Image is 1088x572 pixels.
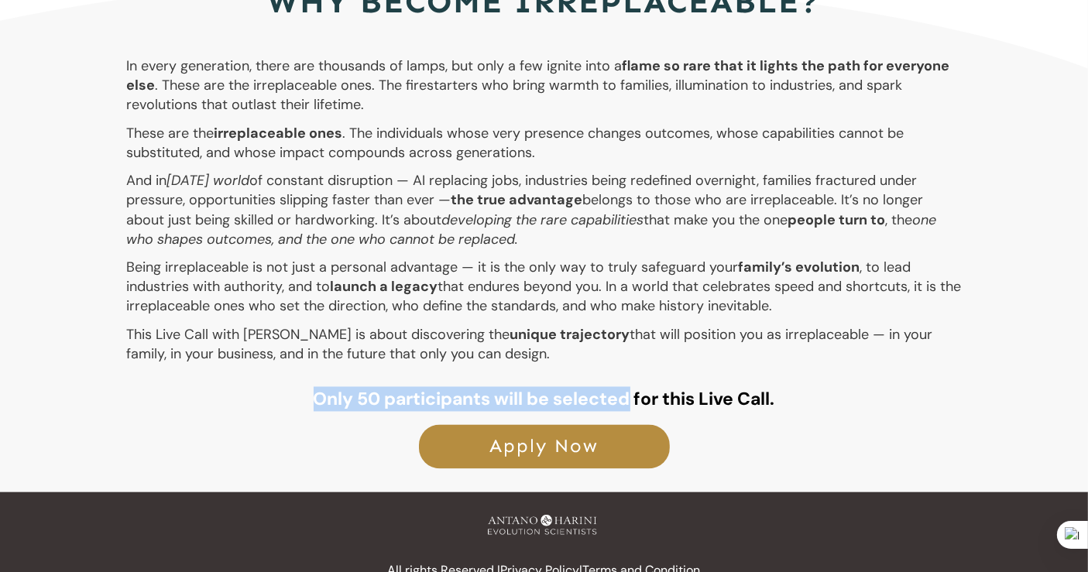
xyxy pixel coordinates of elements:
[127,326,962,373] p: This Live Call with [PERSON_NAME] is about discovering the that will position you as irreplaceabl...
[510,326,630,344] strong: unique trajectory
[472,508,616,544] img: A&H_Ev png
[127,57,962,125] p: In every generation, there are thousands of lamps, but only a few ignite into a . These are the i...
[442,211,644,230] em: developing the rare capabilities
[127,125,962,172] p: These are the . The individuals whose very presence changes outcomes, whose capabilities cannot b...
[127,211,937,249] em: one who shapes outcomes, and the one who cannot be replaced.
[167,172,250,190] em: [DATE] world
[419,425,670,469] a: Apply Now
[451,191,583,210] strong: the true advantage
[788,211,886,230] strong: people turn to
[127,172,962,259] p: And in of constant disruption — AI replacing jobs, industries being redefined overnight, families...
[436,436,653,458] span: Apply Now
[127,259,962,326] p: Being irreplaceable is not just a personal advantage — it is the only way to truly safeguard your...
[739,259,860,277] strong: family’s evolution
[314,388,775,411] strong: Only 50 participants will be selected for this Live Call.
[215,125,343,143] strong: irreplaceable ones
[331,278,438,296] strong: launch a legacy
[127,57,950,95] strong: flame so rare that it lights the path for everyone else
